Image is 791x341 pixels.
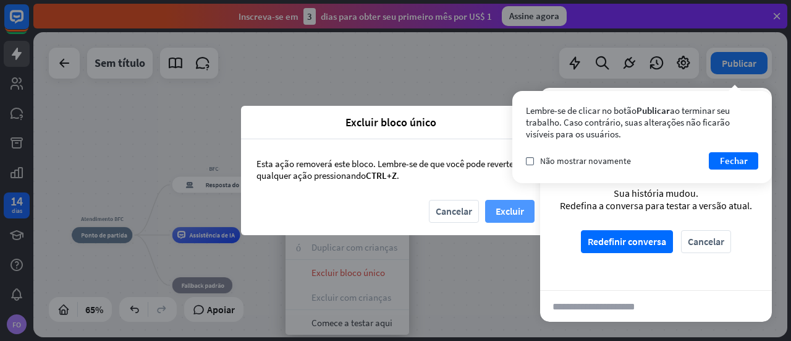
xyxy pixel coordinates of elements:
button: Cancelar [681,230,731,253]
button: Abra o widget de bate-papo do LiveChat [10,5,47,42]
font: Cancelar [436,205,472,217]
font: Excluir bloco único [345,115,436,129]
font: ao terminar seu trabalho. Caso contrário, suas alterações não ficarão visíveis para os usuários. [526,105,730,140]
button: Redefinir conversa [581,230,673,253]
font: Lembre-se de clicar no botão [526,105,637,116]
font: Redefina a conversa para testar a versão atual. [560,199,752,212]
font: CTRL+Z [366,170,397,181]
button: Fechar [709,152,758,170]
font: Sua história mudou. [614,187,698,199]
font: Cancelar [688,235,724,248]
font: . [397,170,399,181]
font: Excluir [496,205,524,217]
font: Fechar [720,155,748,166]
button: Cancelar [429,200,479,223]
font: Redefinir conversa [588,235,666,248]
font: enviar [674,299,763,314]
button: Excluir [485,200,535,223]
font: Não mostrar novamente [540,155,631,166]
font: Esta ação removerá este bloco. Lembre-se de que você pode reverter qualquer ação pressionando [256,158,517,181]
font: Publicar [637,105,670,116]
